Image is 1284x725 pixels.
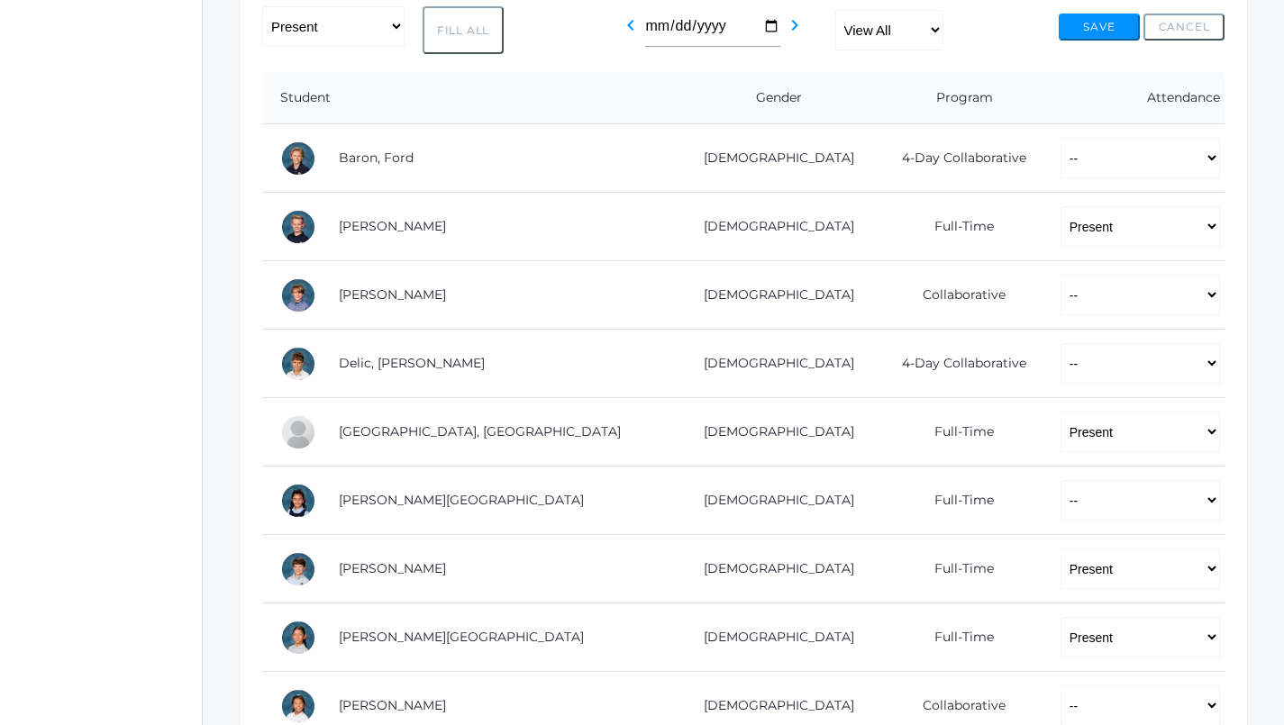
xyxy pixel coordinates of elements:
[673,261,873,330] td: [DEMOGRAPHIC_DATA]
[620,14,642,36] i: chevron_left
[339,355,485,371] a: Delic, [PERSON_NAME]
[872,398,1042,467] td: Full-Time
[872,72,1042,124] th: Program
[339,492,584,508] a: [PERSON_NAME][GEOGRAPHIC_DATA]
[1043,72,1225,124] th: Attendance
[673,72,873,124] th: Gender
[673,603,873,672] td: [DEMOGRAPHIC_DATA]
[784,23,806,40] a: chevron_right
[620,23,642,40] a: chevron_left
[872,467,1042,535] td: Full-Time
[872,261,1042,330] td: Collaborative
[673,535,873,603] td: [DEMOGRAPHIC_DATA]
[673,398,873,467] td: [DEMOGRAPHIC_DATA]
[262,72,673,124] th: Student
[872,330,1042,398] td: 4-Day Collaborative
[872,193,1042,261] td: Full-Time
[280,483,316,519] div: Victoria Harutyunyan
[280,209,316,245] div: Brody Bigley
[1059,14,1140,41] button: Save
[280,688,316,724] div: Lila Lau
[872,603,1042,672] td: Full-Time
[1143,14,1225,41] button: Cancel
[673,467,873,535] td: [DEMOGRAPHIC_DATA]
[339,629,584,645] a: [PERSON_NAME][GEOGRAPHIC_DATA]
[872,124,1042,193] td: 4-Day Collaborative
[280,277,316,313] div: Jack Crosby
[423,6,504,54] button: Fill All
[280,551,316,587] div: William Hibbard
[784,14,806,36] i: chevron_right
[339,286,446,303] a: [PERSON_NAME]
[339,697,446,713] a: [PERSON_NAME]
[280,140,316,177] div: Ford Baron
[673,124,873,193] td: [DEMOGRAPHIC_DATA]
[872,535,1042,603] td: Full-Time
[339,423,621,440] a: [GEOGRAPHIC_DATA], [GEOGRAPHIC_DATA]
[280,414,316,450] div: Easton Ferris
[673,193,873,261] td: [DEMOGRAPHIC_DATA]
[339,218,446,234] a: [PERSON_NAME]
[339,150,414,166] a: Baron, Ford
[280,620,316,656] div: Sofia La Rosa
[673,330,873,398] td: [DEMOGRAPHIC_DATA]
[339,560,446,576] a: [PERSON_NAME]
[280,346,316,382] div: Luka Delic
